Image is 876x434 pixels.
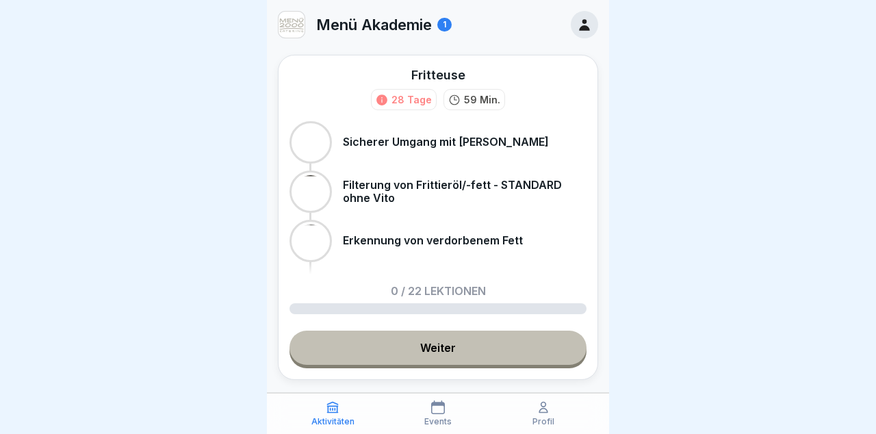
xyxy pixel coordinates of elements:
div: 28 Tage [391,92,432,107]
p: Profil [532,417,554,426]
p: 0 / 22 Lektionen [391,285,486,296]
p: 59 Min. [464,92,500,107]
div: 1 [437,18,452,31]
p: Sicherer Umgang mit [PERSON_NAME] [343,136,549,149]
img: v3gslzn6hrr8yse5yrk8o2yg.png [279,12,305,38]
p: Events [424,417,452,426]
p: Menü Akademie [316,16,432,34]
p: Erkennung von verdorbenem Fett [343,234,523,247]
p: Aktivitäten [311,417,355,426]
div: Fritteuse [411,66,465,84]
a: Weiter [289,331,587,365]
p: Filterung von Frittieröl/-fett - STANDARD ohne Vito [343,179,587,205]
